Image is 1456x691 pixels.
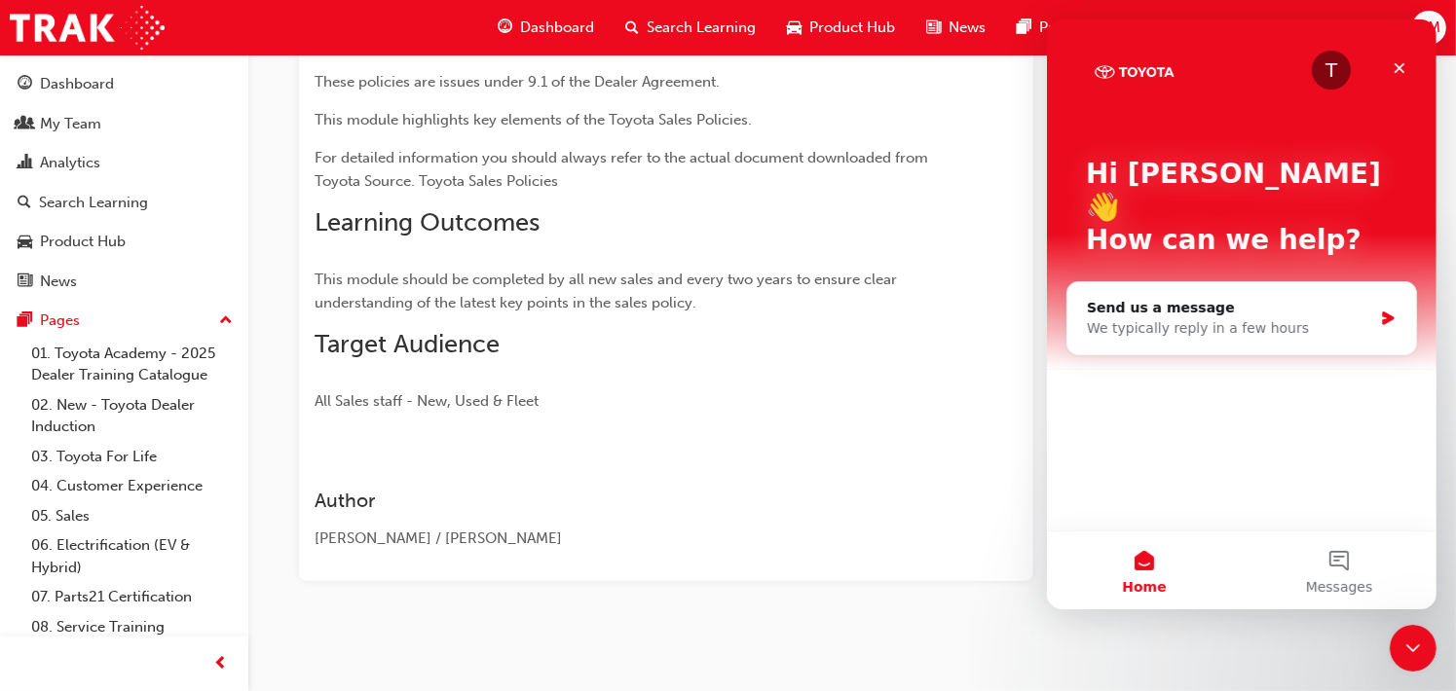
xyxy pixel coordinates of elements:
[315,392,539,410] span: All Sales staff - New, Used & Fleet
[18,155,32,172] span: chart-icon
[18,116,32,133] span: people-icon
[1417,17,1440,39] span: GM
[315,73,720,91] span: These policies are issues under 9.1 of the Dealer Agreement.
[23,442,241,472] a: 03. Toyota For Life
[18,76,32,93] span: guage-icon
[40,73,114,95] div: Dashboard
[40,152,100,174] div: Analytics
[625,16,639,40] span: search-icon
[40,231,126,253] div: Product Hub
[1039,17,1079,39] span: Pages
[315,490,948,512] h3: Author
[23,501,241,531] a: 05. Sales
[498,16,512,40] span: guage-icon
[771,8,911,48] a: car-iconProduct Hub
[8,145,241,181] a: Analytics
[8,62,241,303] button: DashboardMy TeamAnalyticsSearch LearningProduct HubNews
[647,17,756,39] span: Search Learning
[787,16,802,40] span: car-icon
[315,207,540,237] span: Learning Outcomes
[315,527,948,550] div: [PERSON_NAME] / [PERSON_NAME]
[10,6,165,50] img: Trak
[23,582,241,612] a: 07. Parts21 Certification
[1390,625,1437,672] iframe: Intercom live chat
[315,329,500,359] span: Target Audience
[23,612,241,642] a: 08. Service Training
[911,8,1001,48] a: news-iconNews
[18,195,31,212] span: search-icon
[809,17,895,39] span: Product Hub
[23,339,241,390] a: 01. Toyota Academy - 2025 Dealer Training Catalogue
[18,312,32,330] span: pages-icon
[482,8,610,48] a: guage-iconDashboard
[926,16,941,40] span: news-icon
[1017,16,1031,40] span: pages-icon
[520,17,594,39] span: Dashboard
[214,652,229,676] span: prev-icon
[315,149,932,190] span: For detailed information you should always refer to the actual document downloaded from Toyota So...
[1047,19,1437,609] iframe: Intercom live chat
[1412,11,1446,45] button: GM
[8,106,241,142] a: My Team
[949,17,986,39] span: News
[8,224,241,260] a: Product Hub
[39,192,148,214] div: Search Learning
[8,66,241,102] a: Dashboard
[40,113,101,135] div: My Team
[40,271,77,293] div: News
[18,234,32,251] span: car-icon
[315,111,752,128] span: This module highlights key elements of the Toyota Sales Policies.
[219,309,233,334] span: up-icon
[40,309,80,332] div: Pages
[23,390,241,442] a: 02. New - Toyota Dealer Induction
[610,8,771,48] a: search-iconSearch Learning
[23,530,241,582] a: 06. Electrification (EV & Hybrid)
[8,264,241,300] a: News
[1001,8,1095,48] a: pages-iconPages
[23,471,241,501] a: 04. Customer Experience
[315,271,901,311] span: This module should be completed by all new sales and every two years to ensure clear understandin...
[8,303,241,339] button: Pages
[18,273,32,291] span: news-icon
[8,185,241,221] a: Search Learning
